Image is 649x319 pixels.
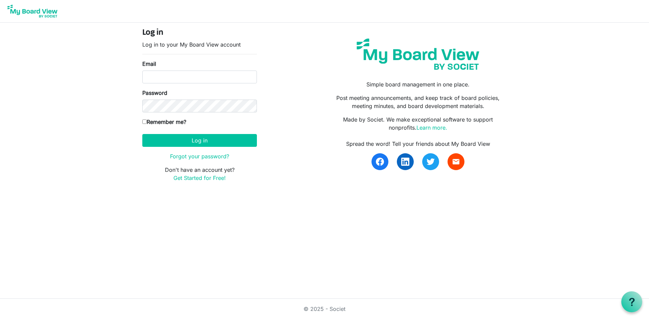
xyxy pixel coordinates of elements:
label: Remember me? [142,118,186,126]
a: Forgot your password? [170,153,229,160]
img: facebook.svg [376,158,384,166]
p: Post meeting announcements, and keep track of board policies, meeting minutes, and board developm... [330,94,507,110]
h4: Log in [142,28,257,38]
img: twitter.svg [427,158,435,166]
label: Email [142,60,156,68]
a: Get Started for Free! [173,175,226,181]
p: Simple board management in one place. [330,80,507,88]
a: © 2025 - Societ [304,305,345,312]
p: Log in to your My Board View account [142,41,257,49]
p: Don't have an account yet? [142,166,257,182]
span: email [452,158,460,166]
a: Learn more. [416,124,447,131]
div: Spread the word! Tell your friends about My Board View [330,140,507,148]
img: my-board-view-societ.svg [352,33,484,75]
img: linkedin.svg [401,158,409,166]
label: Password [142,89,167,97]
input: Remember me? [142,119,147,124]
button: Log in [142,134,257,147]
p: Made by Societ. We make exceptional software to support nonprofits. [330,115,507,132]
a: email [448,153,464,170]
img: My Board View Logo [5,3,59,20]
